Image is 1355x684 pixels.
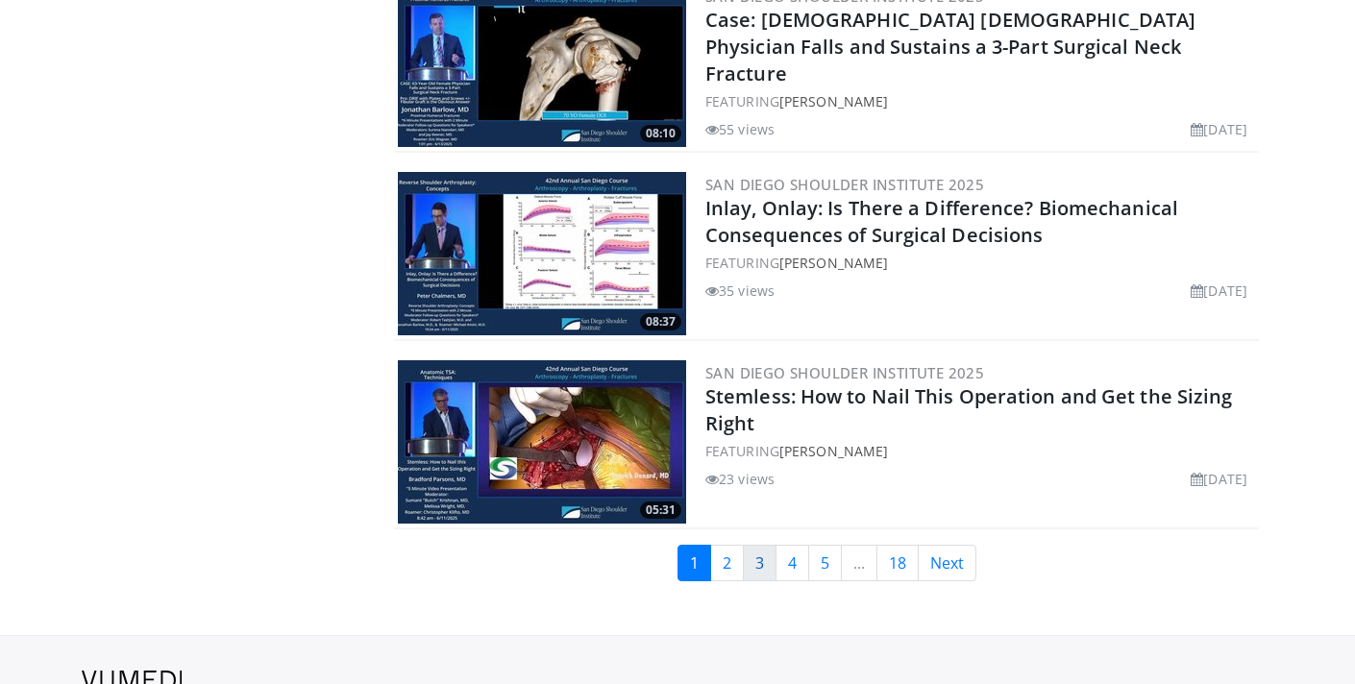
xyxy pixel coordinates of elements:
[705,383,1233,436] a: Stemless: How to Nail This Operation and Get the Sizing Right
[677,545,711,581] a: 1
[398,172,686,335] a: 08:37
[1191,469,1247,489] li: [DATE]
[1191,281,1247,301] li: [DATE]
[779,92,888,110] a: [PERSON_NAME]
[743,545,776,581] a: 3
[705,7,1195,86] a: Case: [DEMOGRAPHIC_DATA] [DEMOGRAPHIC_DATA] Physician Falls and Sustains a 3-Part Surgical Neck F...
[640,501,681,519] span: 05:31
[710,545,744,581] a: 2
[398,360,686,524] a: 05:31
[776,545,809,581] a: 4
[876,545,919,581] a: 18
[779,442,888,460] a: [PERSON_NAME]
[705,363,984,382] a: San Diego Shoulder Institute 2025
[779,254,888,272] a: [PERSON_NAME]
[705,91,1255,111] div: FEATURING
[705,253,1255,273] div: FEATURING
[394,545,1259,581] nav: Search results pages
[640,125,681,142] span: 08:10
[918,545,976,581] a: Next
[398,172,686,335] img: 3c74c8b3-bd2e-4084-94c4-48fd2eddd767.300x170_q85_crop-smart_upscale.jpg
[705,469,775,489] li: 23 views
[1191,119,1247,139] li: [DATE]
[705,119,775,139] li: 55 views
[705,195,1178,248] a: Inlay, Onlay: Is There a Difference? Biomechanical Consequences of Surgical Decisions
[705,281,775,301] li: 35 views
[398,360,686,524] img: 5f6dd453-bf3e-4438-9492-4acd00a8472a.300x170_q85_crop-smart_upscale.jpg
[808,545,842,581] a: 5
[705,441,1255,461] div: FEATURING
[705,175,984,194] a: San Diego Shoulder Institute 2025
[640,313,681,330] span: 08:37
